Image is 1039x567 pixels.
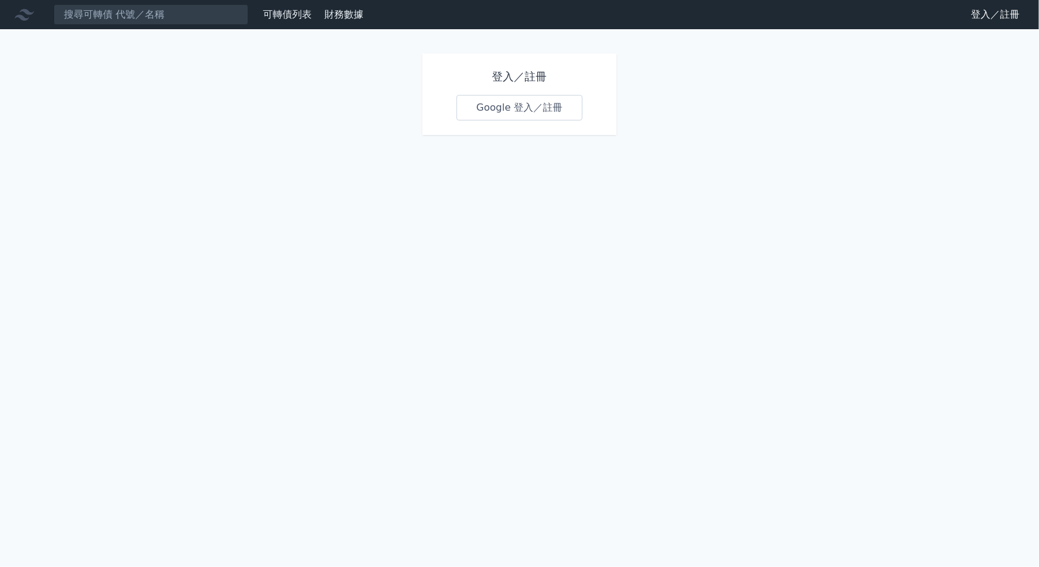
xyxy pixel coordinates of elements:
[54,4,248,25] input: 搜尋可轉債 代號／名稱
[324,9,363,20] a: 財務數據
[263,9,312,20] a: 可轉債列表
[457,95,583,120] a: Google 登入／註冊
[457,68,583,85] h1: 登入／註冊
[961,5,1029,24] a: 登入／註冊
